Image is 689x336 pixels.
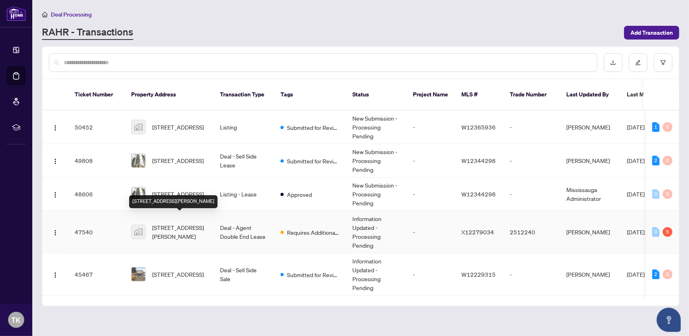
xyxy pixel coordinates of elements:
td: - [503,177,560,211]
button: Logo [49,154,62,167]
th: Property Address [125,79,214,111]
td: Deal - Sell Side Lease [214,144,274,177]
img: Logo [52,272,59,278]
td: 49808 [68,144,125,177]
th: Ticket Number [68,79,125,111]
span: W12344298 [461,157,496,164]
td: [PERSON_NAME] [560,211,620,253]
td: Information Updated - Processing Pending [346,253,406,296]
span: Approved [287,190,312,199]
td: - [406,111,455,144]
span: X12279034 [461,228,494,236]
button: filter [654,53,672,72]
button: Add Transaction [624,26,679,40]
th: Status [346,79,406,111]
button: Logo [49,188,62,200]
button: download [604,53,622,72]
img: logo [6,6,26,21]
th: Transaction Type [214,79,274,111]
span: Deal Processing [51,11,92,18]
span: [DATE] [627,271,645,278]
span: edit [635,60,641,65]
td: - [503,111,560,144]
img: thumbnail-img [132,225,145,239]
td: - [406,177,455,211]
span: TK [12,314,21,326]
th: MLS # [455,79,503,111]
span: Requires Additional Docs [287,228,339,237]
span: Submitted for Review [287,270,339,279]
div: 2 [652,269,660,279]
td: - [406,253,455,296]
td: Deal - Agent Double End Lease [214,211,274,253]
span: [DATE] [627,190,645,198]
button: Logo [49,268,62,281]
td: New Submission - Processing Pending [346,111,406,144]
img: thumbnail-img [132,120,145,134]
td: [PERSON_NAME] [560,111,620,144]
img: thumbnail-img [132,267,145,281]
td: Mississauga Administrator [560,177,620,211]
span: filter [660,60,666,65]
span: [DATE] [627,228,645,236]
div: 1 [652,122,660,132]
button: Open asap [657,308,681,332]
span: [STREET_ADDRESS][PERSON_NAME] [152,223,207,241]
img: thumbnail-img [132,154,145,167]
div: [STREET_ADDRESS][PERSON_NAME] [129,195,218,208]
img: Logo [52,192,59,198]
button: edit [629,53,647,72]
th: Last Updated By [560,79,620,111]
span: W12229315 [461,271,496,278]
th: Tags [274,79,346,111]
a: RAHR - Transactions [42,25,133,40]
td: New Submission - Processing Pending [346,144,406,177]
td: - [406,144,455,177]
td: - [503,253,560,296]
td: - [503,144,560,177]
span: W12344298 [461,190,496,198]
th: Project Name [406,79,455,111]
td: [PERSON_NAME] [560,253,620,296]
span: W12365936 [461,123,496,131]
span: Submitted for Review [287,157,339,165]
td: 50452 [68,111,125,144]
div: 0 [663,156,672,165]
span: [DATE] [627,123,645,131]
td: Listing - Lease [214,177,274,211]
span: [STREET_ADDRESS] [152,270,204,279]
td: 48606 [68,177,125,211]
div: 0 [663,189,672,199]
span: [DATE] [627,157,645,164]
span: Add Transaction [630,26,673,39]
span: download [610,60,616,65]
div: 5 [663,227,672,237]
div: 0 [652,227,660,237]
th: Trade Number [503,79,560,111]
div: 0 [663,269,672,279]
span: [STREET_ADDRESS] [152,156,204,165]
span: [STREET_ADDRESS] [152,123,204,131]
span: home [42,12,48,17]
td: - [406,211,455,253]
img: thumbnail-img [132,187,145,201]
button: Logo [49,121,62,134]
img: Logo [52,230,59,236]
td: 47540 [68,211,125,253]
div: 2 [652,156,660,165]
td: Deal - Sell Side Sale [214,253,274,296]
span: Last Modified Date [627,90,676,99]
td: [PERSON_NAME] [560,144,620,177]
td: Listing [214,111,274,144]
div: 0 [663,122,672,132]
span: Submitted for Review [287,123,339,132]
span: [STREET_ADDRESS] [152,190,204,198]
img: Logo [52,125,59,131]
td: 2512240 [503,211,560,253]
img: Logo [52,158,59,165]
button: Logo [49,225,62,238]
div: 0 [652,189,660,199]
td: New Submission - Processing Pending [346,177,406,211]
td: Information Updated - Processing Pending [346,211,406,253]
td: 45467 [68,253,125,296]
